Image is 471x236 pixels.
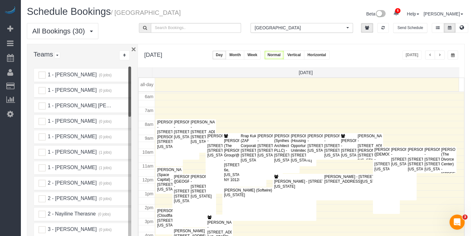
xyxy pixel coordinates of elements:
[390,6,402,20] a: 6
[98,197,112,201] small: (0 jobs)
[407,11,419,16] a: Help
[145,205,153,210] span: 2pm
[449,215,465,230] iframe: Intercom live chat
[424,11,463,16] a: [PERSON_NAME]
[462,215,468,220] span: 3
[407,147,432,172] div: [PERSON_NAME] - [STREET_ADDRESS] [STREET_ADDRESS][US_STATE]
[47,87,96,93] span: 1 - [PERSON_NAME]
[251,23,353,33] button: [GEOGRAPHIC_DATA]
[4,6,16,15] img: Automaid Logo
[151,23,241,33] input: Search Bookings..
[131,45,136,53] button: ×
[144,50,162,58] h2: [DATE]
[324,134,349,158] div: [PERSON_NAME] - [STREET_ADDRESS] [STREET_ADDRESS][US_STATE]
[47,103,139,108] span: 1 - [PERSON_NAME] [PERSON_NAME]
[341,139,365,158] div: [PERSON_NAME] - [STREET_ADDRESS][US_STATE]
[224,188,315,198] div: [PERSON_NAME] (Softwire) - [STREET_ADDRESS][US_STATE]
[157,120,182,149] div: [PERSON_NAME] - [STREET_ADDRESS][PERSON_NAME] [STREET_ADDRESS][US_STATE]
[257,134,282,158] div: [PERSON_NAME] - [STREET_ADDRESS] [STREET_ADDRESS][US_STATE]
[274,179,365,189] div: [PERSON_NAME] - [STREET_ADDRESS][US_STATE]
[98,181,112,186] small: (0 jobs)
[290,134,315,163] div: [PERSON_NAME] (Housing Opportunities Unlimited) - [STREET_ADDRESS][US_STATE]
[47,227,96,232] span: 3 - [PERSON_NAME]
[190,120,215,144] div: [PERSON_NAME] - [STREET_ADDRESS] [STREET_ADDRESS][US_STATE]
[391,147,415,167] div: [PERSON_NAME] - [STREET_ADDRESS][US_STATE]
[212,50,226,60] button: Day
[145,122,153,127] span: 8am
[307,134,332,153] div: [PERSON_NAME] - [STREET_ADDRESS][US_STATE]
[47,165,96,170] span: 1 - [PERSON_NAME]
[145,136,153,141] span: 9am
[226,50,244,60] button: Month
[119,50,130,60] div: ...
[47,196,96,201] span: 2 - [PERSON_NAME]
[142,177,153,182] span: 12pm
[357,134,382,163] div: [PERSON_NAME] - [STREET_ADDRESS][PERSON_NAME] [STREET_ADDRESS][US_STATE]
[174,174,198,204] div: [PERSON_NAME] ([GEOGRAPHIC_DATA]) - [STREET_ADDRESS] [STREET_ADDRESS][US_STATE]
[98,166,112,170] small: (1 jobs)
[47,149,96,155] span: 1 - [PERSON_NAME]
[251,23,353,33] ol: All Locations
[324,174,415,184] div: [PERSON_NAME] - [STREET_ADDRESS] [STREET_ADDRESS][US_STATE]
[402,50,422,60] button: [DATE]
[304,50,330,60] button: Horizontal
[284,50,304,60] button: Vertical
[98,119,112,124] small: (0 jobs)
[123,53,126,57] i: Sort Teams
[145,108,153,113] span: 7am
[47,118,96,124] span: 1 - [PERSON_NAME]
[47,211,96,216] span: 2 - Nayiline Therasne
[142,163,153,168] span: 11am
[32,27,88,35] span: All Bookings (30)
[240,134,265,163] div: Rrap Kukaj (ZAF Corporation) - [STREET_ADDRESS] [STREET_ADDRESS][US_STATE]
[97,212,111,216] small: (0 jobs)
[244,50,261,60] button: Week
[393,23,427,33] button: Send Schedule
[98,135,112,139] small: (0 jobs)
[145,94,153,99] span: 6am
[366,11,386,16] a: Beta
[111,9,181,16] small: / [GEOGRAPHIC_DATA]
[157,209,182,228] div: [PERSON_NAME] (Cloudflare) - [STREET_ADDRESS][US_STATE]
[98,73,112,77] small: (0 jobs)
[98,88,112,93] small: (0 jobs)
[27,23,98,39] button: All Bookings (30)
[374,147,399,172] div: [PERSON_NAME] ([DEMOGRAPHIC_DATA]) - [STREET_ADDRESS][US_STATE]
[190,174,215,199] div: [PERSON_NAME] - [STREET_ADDRESS] [STREET_ADDRESS][US_STATE]
[157,168,182,192] div: [PERSON_NAME] (Space Capital) - [STREET_ADDRESS][US_STATE]
[145,219,153,224] span: 3pm
[34,50,53,58] span: Teams
[98,227,112,232] small: (0 jobs)
[47,72,96,77] span: 1 - [PERSON_NAME]
[47,180,96,186] span: 2 - [PERSON_NAME]
[142,150,153,155] span: 10am
[207,134,232,158] div: [PERSON_NAME] - [STREET_ADDRESS] [STREET_ADDRESS][US_STATE]
[47,134,96,139] span: 1 - [PERSON_NAME]
[274,134,299,163] div: [PERSON_NAME] (Synthesis Architecture PLLC) - [STREET_ADDRESS][US_STATE]
[375,10,386,18] img: New interface
[224,139,248,182] div: [PERSON_NAME] (The [PERSON_NAME] Group/@joeninajr) - [STREET_ADDRESS] 6e, [US_STATE], NY 10128
[98,150,112,155] small: (1 jobs)
[145,191,153,196] span: 1pm
[140,82,153,87] span: all-day
[264,50,284,60] button: Normal
[174,120,198,139] div: [PERSON_NAME] - [STREET_ADDRESS][US_STATE]
[424,147,449,172] div: [PERSON_NAME] - [STREET_ADDRESS] [STREET_ADDRESS][US_STATE]
[255,25,345,31] span: [GEOGRAPHIC_DATA]
[299,70,313,75] span: [DATE]
[395,8,400,13] span: 6
[27,6,111,17] span: Schedule Bookings
[441,147,455,181] div: [PERSON_NAME] (The Divorce Center) - [STREET_ADDRESS][US_STATE]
